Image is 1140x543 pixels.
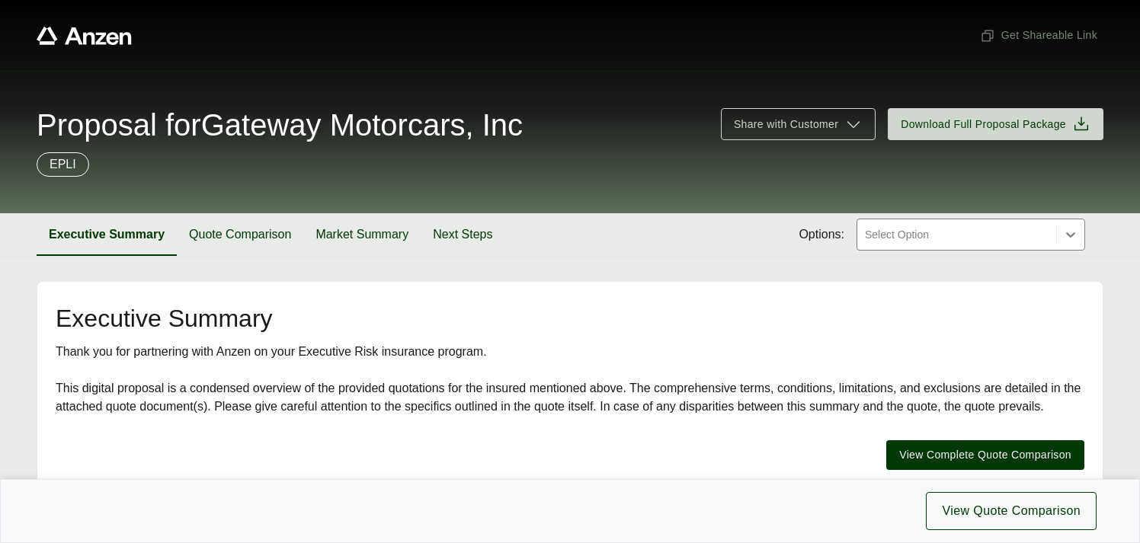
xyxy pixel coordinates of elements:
[901,117,1066,133] span: Download Full Proposal Package
[799,225,844,244] span: Options:
[899,447,1071,463] span: View Complete Quote Comparison
[177,213,303,256] button: Quote Comparison
[974,21,1103,50] button: Get Shareable Link
[926,492,1097,530] button: View Quote Comparison
[980,27,1097,43] span: Get Shareable Link
[421,213,504,256] button: Next Steps
[50,155,76,174] p: EPLI
[886,440,1084,470] button: View Complete Quote Comparison
[37,27,132,45] a: Anzen website
[734,117,838,133] span: Share with Customer
[303,213,421,256] button: Market Summary
[721,108,876,140] button: Share with Customer
[37,110,523,140] span: Proposal for Gateway Motorcars, Inc
[56,306,1084,331] h2: Executive Summary
[37,213,177,256] button: Executive Summary
[56,343,1084,416] div: Thank you for partnering with Anzen on your Executive Risk insurance program. This digital propos...
[888,108,1103,140] button: Download Full Proposal Package
[942,502,1081,520] span: View Quote Comparison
